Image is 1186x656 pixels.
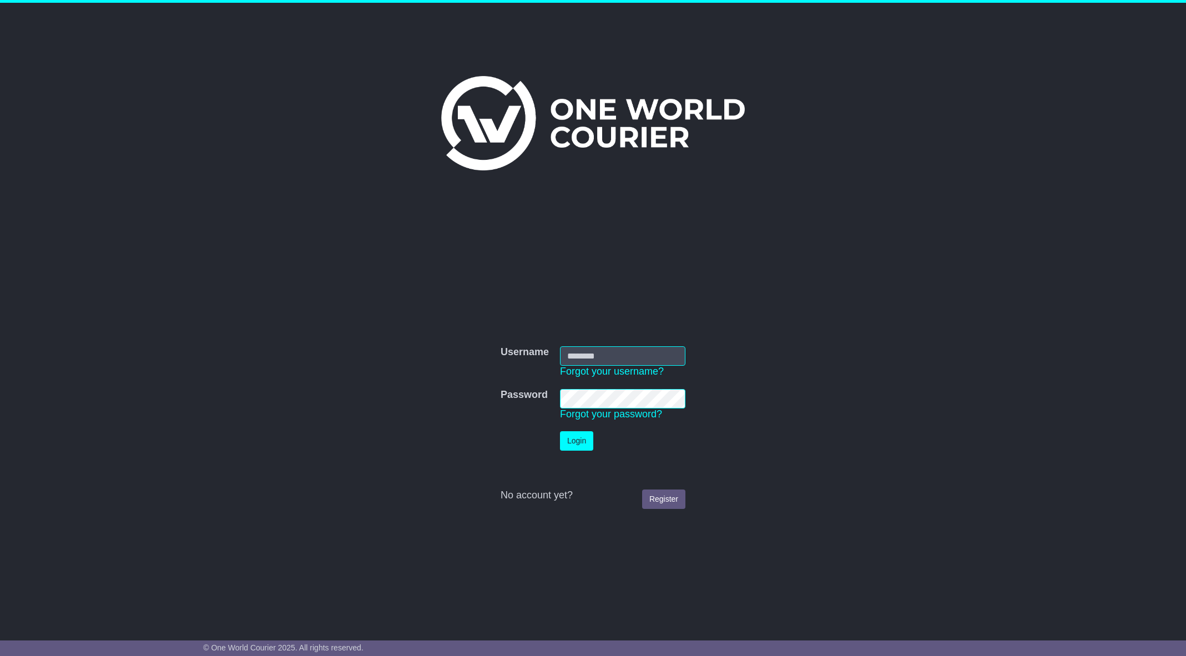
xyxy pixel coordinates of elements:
[441,76,744,170] img: One World
[560,366,664,377] a: Forgot your username?
[642,490,685,509] a: Register
[501,389,548,401] label: Password
[560,431,593,451] button: Login
[203,643,364,652] span: © One World Courier 2025. All rights reserved.
[501,346,549,359] label: Username
[501,490,685,502] div: No account yet?
[560,408,662,420] a: Forgot your password?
